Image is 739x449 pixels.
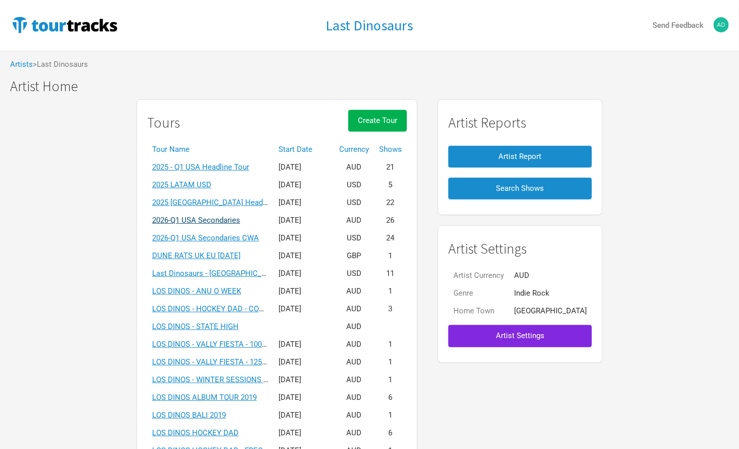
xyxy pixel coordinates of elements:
[374,371,407,389] td: 1
[374,141,407,158] th: Shows
[334,406,374,424] td: AUD
[374,353,407,371] td: 1
[10,60,33,69] a: Artists
[152,322,239,331] a: LOS DINOS - STATE HIGH
[334,141,374,158] th: Currency
[152,233,259,242] a: 2026-Q1 USA Secondaries CWA
[147,115,180,131] h1: Tours
[334,158,374,176] td: AUD
[10,15,119,35] img: TourTracks
[326,16,413,34] h1: Last Dinosaurs
[152,162,249,172] a: 2025 - Q1 USA Headline Tour
[374,282,407,300] td: 1
[334,353,374,371] td: AUD
[33,61,88,68] span: > Last Dinosaurs
[334,176,374,194] td: USD
[448,284,509,302] td: Genre
[273,371,334,389] td: [DATE]
[334,371,374,389] td: AUD
[509,267,592,284] td: AUD
[334,194,374,212] td: USD
[152,304,289,313] a: LOS DINOS - HOCKEY DAD - COVID 2021
[273,406,334,424] td: [DATE]
[152,269,411,278] a: Last Dinosaurs - [GEOGRAPHIC_DATA] & [GEOGRAPHIC_DATA] - April/[DATE]
[448,320,592,352] a: Artist Settings
[374,247,407,265] td: 1
[273,247,334,265] td: [DATE]
[448,178,592,199] button: Search Shows
[273,194,334,212] td: [DATE]
[273,282,334,300] td: [DATE]
[374,336,407,353] td: 1
[152,198,309,207] a: 2025 [GEOGRAPHIC_DATA] Headline Tour USD
[334,389,374,406] td: AUD
[499,152,542,161] span: Artist Report
[334,212,374,229] td: AUD
[334,318,374,336] td: AUD
[374,300,407,318] td: 3
[358,116,397,125] span: Create Tour
[374,406,407,424] td: 1
[374,176,407,194] td: 5
[273,300,334,318] td: [DATE]
[496,184,544,193] span: Search Shows
[334,229,374,247] td: USD
[334,336,374,353] td: AUD
[653,21,704,30] strong: Send Feedback
[147,141,273,158] th: Tour Name
[152,393,257,402] a: LOS DINOS ALBUM TOUR 2019
[152,287,241,296] a: LOS DINOS - ANU O WEEK
[273,141,334,158] th: Start Date
[334,300,374,318] td: AUD
[374,158,407,176] td: 21
[334,424,374,442] td: AUD
[714,17,729,32] img: adamkreeft
[448,146,592,168] button: Artist Report
[374,229,407,247] td: 24
[448,302,509,320] td: Home Town
[152,180,211,189] a: 2025 LATAM USD
[273,389,334,406] td: [DATE]
[348,110,407,132] button: Create Tour
[374,265,407,282] td: 11
[273,265,334,282] td: [DATE]
[334,247,374,265] td: GBP
[448,267,509,284] td: Artist Currency
[374,424,407,442] td: 6
[374,389,407,406] td: 6
[448,115,592,131] h1: Artist Reports
[348,110,407,141] a: Create Tour
[509,284,592,302] td: Indie Rock
[334,265,374,282] td: USD
[152,375,310,384] a: LOS DINOS - WINTER SESSIONS - BRIGHTSIDE
[448,141,592,173] a: Artist Report
[496,331,544,340] span: Artist Settings
[273,229,334,247] td: [DATE]
[152,428,239,437] a: LOS DINOS HOCKEY DAD
[448,241,592,257] h1: Artist Settings
[273,158,334,176] td: [DATE]
[326,18,413,33] a: Last Dinosaurs
[448,325,592,347] button: Artist Settings
[273,424,334,442] td: [DATE]
[273,353,334,371] td: [DATE]
[10,78,739,94] h1: Artist Home
[152,357,300,366] a: LOS DINOS - VALLY FIESTA - 125 - 4 SHOWS
[152,340,300,349] a: LOS DINOS - VALLY FIESTA - 100 - 4 SHOWS
[273,176,334,194] td: [DATE]
[273,336,334,353] td: [DATE]
[374,212,407,229] td: 26
[152,251,241,260] a: DUNE RATS UK EU [DATE]
[509,302,592,320] td: [GEOGRAPHIC_DATA]
[273,212,334,229] td: [DATE]
[152,411,226,420] a: LOS DINOS BALI 2019
[448,173,592,205] a: Search Shows
[152,216,240,225] a: 2026-Q1 USA Secondaries
[334,282,374,300] td: AUD
[374,194,407,212] td: 22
